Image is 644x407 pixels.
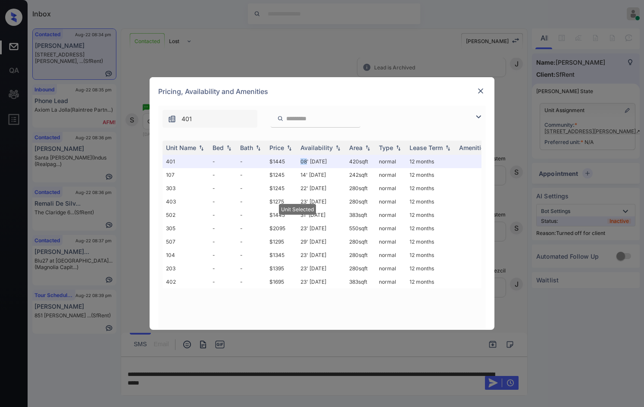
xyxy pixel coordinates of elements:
[237,208,266,222] td: -
[237,182,266,195] td: -
[254,145,263,151] img: sorting
[209,168,237,182] td: -
[406,275,456,288] td: 12 months
[163,208,209,222] td: 502
[363,145,372,151] img: sorting
[394,145,403,151] img: sorting
[209,155,237,168] td: -
[240,144,253,151] div: Bath
[181,114,192,124] span: 401
[346,155,375,168] td: 420 sqft
[163,248,209,262] td: 104
[209,235,237,248] td: -
[237,235,266,248] td: -
[406,208,456,222] td: 12 months
[346,275,375,288] td: 383 sqft
[297,248,346,262] td: 23' [DATE]
[297,195,346,208] td: 23' [DATE]
[209,222,237,235] td: -
[346,222,375,235] td: 550 sqft
[379,144,393,151] div: Type
[209,208,237,222] td: -
[406,168,456,182] td: 12 months
[266,248,297,262] td: $1345
[375,168,406,182] td: normal
[266,155,297,168] td: $1445
[473,112,484,122] img: icon-zuma
[197,145,206,151] img: sorting
[266,182,297,195] td: $1245
[346,262,375,275] td: 280 sqft
[266,275,297,288] td: $1695
[266,195,297,208] td: $1275
[297,168,346,182] td: 14' [DATE]
[459,144,488,151] div: Amenities
[375,222,406,235] td: normal
[266,222,297,235] td: $2095
[300,144,333,151] div: Availability
[163,168,209,182] td: 107
[297,262,346,275] td: 23' [DATE]
[269,144,284,151] div: Price
[266,262,297,275] td: $1395
[375,275,406,288] td: normal
[410,144,443,151] div: Lease Term
[163,262,209,275] td: 203
[237,262,266,275] td: -
[266,168,297,182] td: $1245
[237,155,266,168] td: -
[297,208,346,222] td: 31' [DATE]
[163,195,209,208] td: 403
[375,248,406,262] td: normal
[150,77,494,106] div: Pricing, Availability and Amenities
[237,248,266,262] td: -
[297,275,346,288] td: 23' [DATE]
[237,168,266,182] td: -
[476,87,485,95] img: close
[163,182,209,195] td: 303
[237,275,266,288] td: -
[237,195,266,208] td: -
[349,144,363,151] div: Area
[168,115,176,123] img: icon-zuma
[406,195,456,208] td: 12 months
[346,168,375,182] td: 242 sqft
[277,115,284,122] img: icon-zuma
[375,235,406,248] td: normal
[266,235,297,248] td: $1295
[285,145,294,151] img: sorting
[406,262,456,275] td: 12 months
[334,145,342,151] img: sorting
[209,248,237,262] td: -
[166,144,196,151] div: Unit Name
[209,275,237,288] td: -
[163,222,209,235] td: 305
[346,235,375,248] td: 280 sqft
[406,222,456,235] td: 12 months
[375,208,406,222] td: normal
[225,145,233,151] img: sorting
[375,195,406,208] td: normal
[209,262,237,275] td: -
[297,182,346,195] td: 22' [DATE]
[375,262,406,275] td: normal
[209,182,237,195] td: -
[375,182,406,195] td: normal
[237,222,266,235] td: -
[346,248,375,262] td: 280 sqft
[346,182,375,195] td: 280 sqft
[346,208,375,222] td: 383 sqft
[209,195,237,208] td: -
[213,144,224,151] div: Bed
[406,182,456,195] td: 12 months
[406,235,456,248] td: 12 months
[163,235,209,248] td: 507
[297,222,346,235] td: 23' [DATE]
[163,275,209,288] td: 402
[406,155,456,168] td: 12 months
[346,195,375,208] td: 280 sqft
[266,208,297,222] td: $1445
[297,235,346,248] td: 29' [DATE]
[163,155,209,168] td: 401
[375,155,406,168] td: normal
